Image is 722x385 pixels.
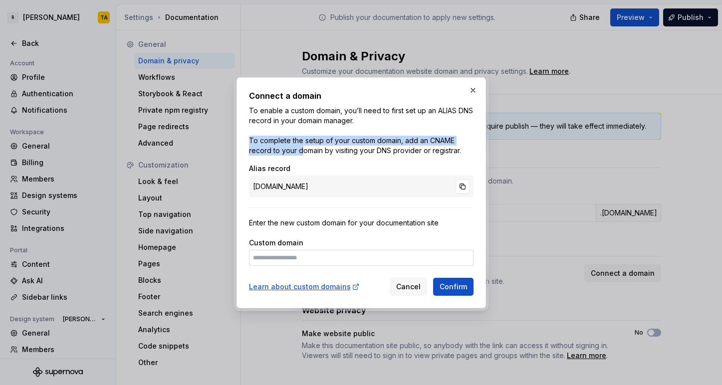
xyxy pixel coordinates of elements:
[390,278,427,296] button: Cancel
[249,238,303,248] label: Custom domain
[440,282,467,292] span: Confirm
[249,176,474,197] div: [DOMAIN_NAME]
[396,282,421,292] span: Cancel
[249,90,474,102] h2: Connect a domain
[249,282,360,292] a: Learn about custom domains
[249,106,474,156] p: To enable a custom domain, you’ll need to first set up an ALIAS DNS record in your domain manager...
[249,164,474,174] div: Alias record
[433,278,474,296] button: Confirm
[249,218,474,228] div: Enter the new custom domain for your documentation site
